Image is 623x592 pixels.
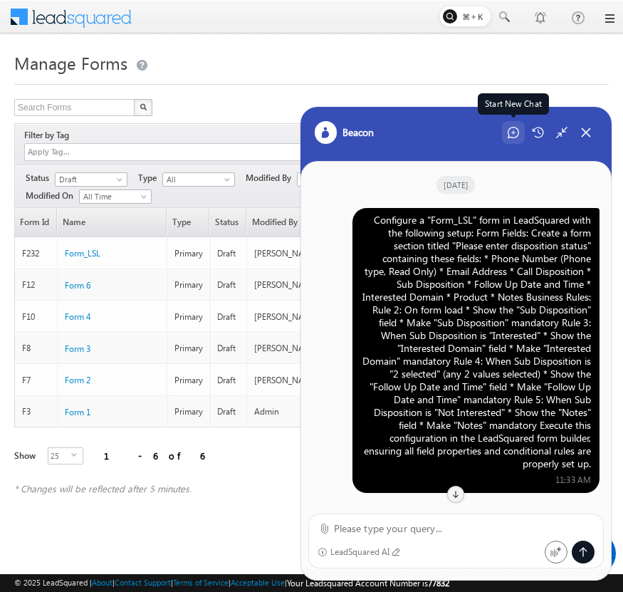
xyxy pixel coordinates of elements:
[254,342,344,355] div: [PERSON_NAME]
[14,576,449,590] span: © 2025 LeadSquared | | | | |
[254,279,344,291] div: [PERSON_NAME]
[22,247,51,260] div: F232
[254,405,344,418] div: Admin
[48,448,71,464] span: 25
[217,311,240,323] div: Draft
[65,279,90,292] a: Form 6
[254,311,344,323] div: [PERSON_NAME]
[217,279,240,291] div: Draft
[24,128,74,143] div: Filter by Tag
[104,447,204,464] div: 1 - 6 of 6
[65,375,90,385] span: Form 2
[254,247,344,260] div: [PERSON_NAME]
[65,280,90,291] span: Form 6
[92,578,112,587] a: About
[26,189,79,202] span: Modified On
[217,247,240,260] div: Draft
[56,173,123,186] span: Draft
[231,578,285,587] a: Acceptable Use
[58,208,166,237] a: Name
[174,279,203,291] div: Primary
[65,343,90,355] a: Form 3
[22,342,51,355] div: F8
[246,172,297,185] span: Modified By
[65,406,90,419] a: Form 1
[80,190,147,203] span: All Time
[217,342,240,355] div: Draft
[22,279,51,291] div: F12
[65,311,90,323] a: Form 4
[115,578,171,587] a: Contact Support
[65,247,100,260] a: Form_LSL
[247,208,350,237] a: Modified By
[217,405,240,418] div: Draft
[217,374,240,387] div: Draft
[65,374,90,387] a: Form 2
[174,342,203,355] div: Primary
[71,452,83,458] span: select
[22,374,51,387] div: F7
[15,208,56,237] a: Form Id
[14,450,36,462] div: Show
[174,247,203,260] div: Primary
[287,578,449,588] span: Your Leadsquared Account Number is
[26,146,111,158] input: Apply Tag...
[174,311,203,323] div: Primary
[65,248,100,259] span: Form_LSL
[26,172,55,185] span: Status
[22,311,51,323] div: F10
[210,208,246,237] span: Status
[22,405,51,418] div: F3
[140,103,147,110] img: Search
[297,172,370,187] input: Type to Search
[167,208,209,237] span: Type
[428,578,449,588] span: 77832
[14,51,127,74] span: Manage Forms
[65,311,90,322] span: Form 4
[14,482,456,495] div: * Changes will be reflected after 5 minutes.
[55,172,127,187] a: Draft
[138,172,162,185] span: Type
[173,578,229,587] a: Terms of Service
[79,189,152,204] a: All Time
[174,405,203,418] div: Primary
[65,407,90,417] span: Form 1
[65,343,90,354] span: Form 3
[162,172,235,187] a: All
[254,374,344,387] div: [PERSON_NAME]
[163,173,231,186] span: All
[174,374,203,387] div: Primary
